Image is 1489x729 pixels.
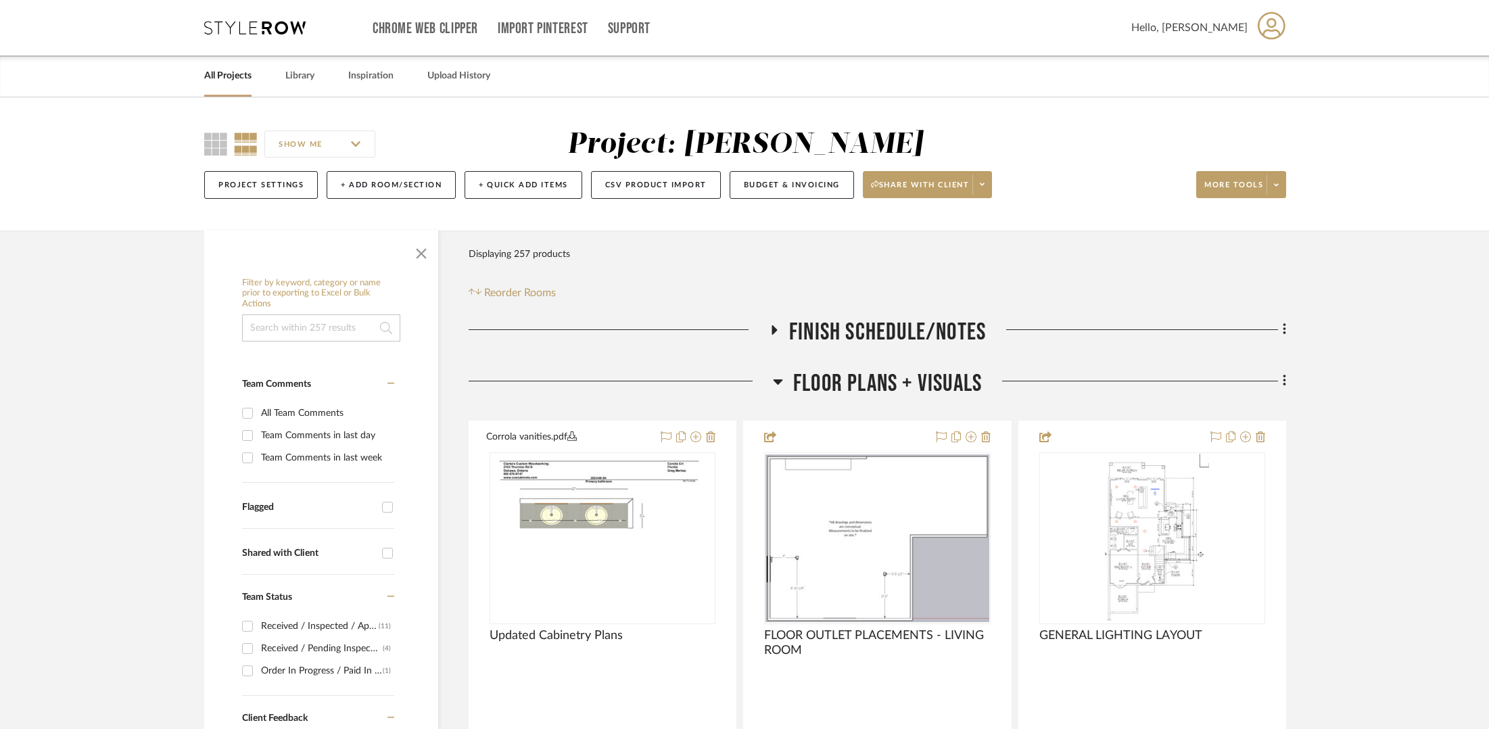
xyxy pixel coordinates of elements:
[242,548,375,559] div: Shared with Client
[1204,180,1263,200] span: More tools
[204,67,252,85] a: All Projects
[327,171,456,199] button: + Add Room/Section
[1196,171,1286,198] button: More tools
[242,592,292,602] span: Team Status
[261,615,379,637] div: Received / Inspected / Approved
[789,318,986,347] span: FINISH SCHEDULE/NOTES
[204,171,318,199] button: Project Settings
[261,660,383,682] div: Order In Progress / Paid In Full w/ Freight, No Balance due
[348,67,394,85] a: Inspiration
[383,660,391,682] div: (1)
[285,67,314,85] a: Library
[242,314,400,342] input: Search within 257 results
[242,379,311,389] span: Team Comments
[498,23,588,34] a: Import Pinterest
[591,171,721,199] button: CSV Product Import
[408,237,435,264] button: Close
[242,502,375,513] div: Flagged
[863,171,993,198] button: Share with client
[793,369,982,398] span: FLOOR PLANS + VISUALS
[242,713,308,723] span: Client Feedback
[493,454,712,623] img: Updated Cabinetry Plans
[242,278,400,310] h6: Filter by keyword, category or name prior to exporting to Excel or Bulk Actions
[486,429,653,446] button: Corrola vanities.pdf
[379,615,391,637] div: (11)
[261,425,391,446] div: Team Comments in last day
[1131,20,1248,36] span: Hello, [PERSON_NAME]
[730,171,854,199] button: Budget & Invoicing
[1095,454,1209,623] img: GENERAL LIGHTING LAYOUT
[764,628,990,658] span: FLOOR OUTLET PLACEMENTS - LIVING ROOM
[871,180,970,200] span: Share with client
[469,241,570,268] div: Displaying 257 products
[383,638,391,659] div: (4)
[1039,628,1202,643] span: GENERAL LIGHTING LAYOUT
[373,23,478,34] a: Chrome Web Clipper
[427,67,490,85] a: Upload History
[567,131,923,159] div: Project: [PERSON_NAME]
[490,628,623,643] span: Updated Cabinetry Plans
[608,23,651,34] a: Support
[261,447,391,469] div: Team Comments in last week
[465,171,582,199] button: + Quick Add Items
[765,454,989,622] img: FLOOR OUTLET PLACEMENTS - LIVING ROOM
[484,285,556,301] span: Reorder Rooms
[261,402,391,424] div: All Team Comments
[469,285,556,301] button: Reorder Rooms
[261,638,383,659] div: Received / Pending Inspection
